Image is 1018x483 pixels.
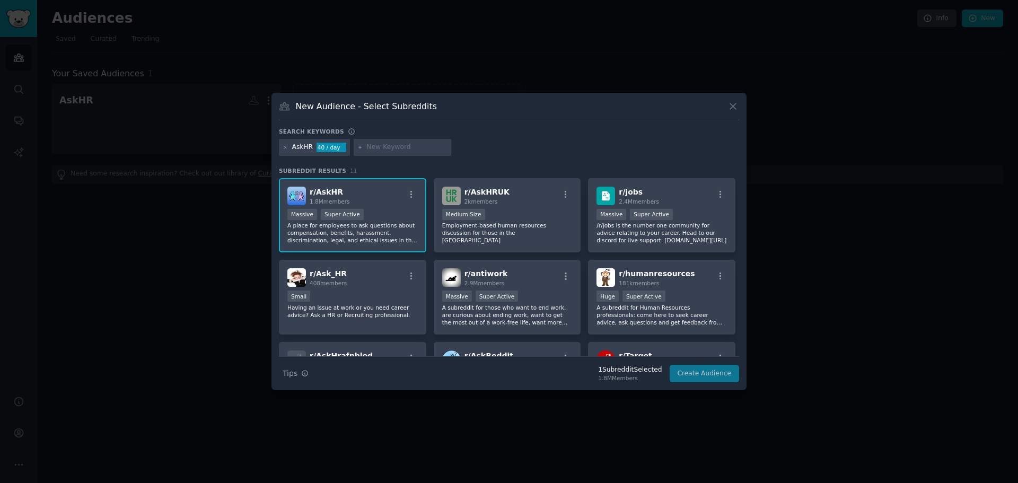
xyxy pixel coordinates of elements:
[321,209,364,220] div: Super Active
[283,368,297,379] span: Tips
[464,280,505,286] span: 2.9M members
[619,198,659,205] span: 2.4M members
[442,209,485,220] div: Medium Size
[279,128,344,135] h3: Search keywords
[350,168,357,174] span: 11
[630,209,673,220] div: Super Active
[310,188,343,196] span: r/ AskHR
[287,222,418,244] p: A place for employees to ask questions about compensation, benefits, harassment, discrimination, ...
[287,304,418,319] p: Having an issue at work or you need career advice? Ask a HR or Recruiting professional.
[596,187,615,205] img: jobs
[464,188,510,196] span: r/ AskHRUK
[596,350,615,369] img: Target
[464,198,498,205] span: 2k members
[279,167,346,174] span: Subreddit Results
[442,350,461,369] img: AskReddit
[310,198,350,205] span: 1.8M members
[442,187,461,205] img: AskHRUK
[442,304,573,326] p: A subreddit for those who want to end work, are curious about ending work, want to get the most o...
[596,209,626,220] div: Massive
[598,374,662,382] div: 1.8M Members
[292,143,313,152] div: AskHR
[442,291,472,302] div: Massive
[596,304,727,326] p: A subreddit for Human Resources professionals: come here to seek career advice, ask questions and...
[287,291,310,302] div: Small
[287,209,317,220] div: Massive
[464,269,508,278] span: r/ antiwork
[464,352,513,360] span: r/ AskReddit
[596,291,619,302] div: Huge
[279,364,312,383] button: Tips
[310,280,347,286] span: 408 members
[596,222,727,244] p: /r/jobs is the number one community for advice relating to your career. Head to our discord for l...
[622,291,665,302] div: Super Active
[287,268,306,287] img: Ask_HR
[367,143,447,152] input: New Keyword
[596,268,615,287] img: humanresources
[598,365,662,375] div: 1 Subreddit Selected
[619,352,652,360] span: r/ Target
[619,280,659,286] span: 181k members
[619,188,643,196] span: r/ jobs
[296,101,437,112] h3: New Audience - Select Subreddits
[317,143,346,152] div: 40 / day
[310,352,373,360] span: r/ AskHrafnblod
[442,268,461,287] img: antiwork
[476,291,519,302] div: Super Active
[310,269,347,278] span: r/ Ask_HR
[287,187,306,205] img: AskHR
[442,222,573,244] p: Employment-based human resources discussion for those in the [GEOGRAPHIC_DATA]
[619,269,695,278] span: r/ humanresources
